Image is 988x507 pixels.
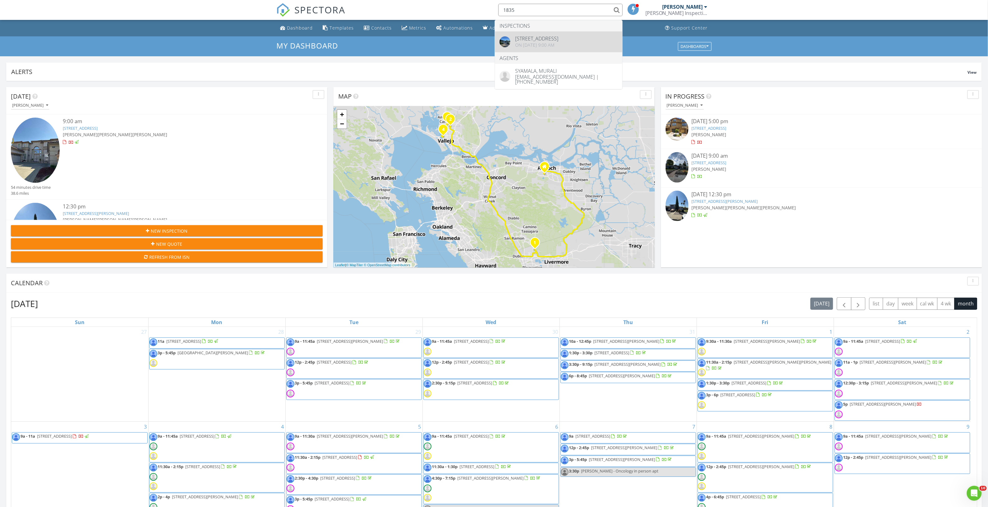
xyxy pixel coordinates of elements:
[12,432,148,444] a: 9a - 11a [STREET_ADDRESS]
[834,327,971,422] td: Go to August 2, 2025
[12,433,20,441] img: 110415526368828410071.jpg
[337,110,347,119] a: Zoom in
[843,338,864,344] span: 9a - 11:45a
[595,361,661,367] span: [STREET_ADDRESS][PERSON_NAME]
[678,42,712,51] button: Dashboards
[500,36,510,47] img: 9301079%2Fcover_photos%2FPhtbR5fVikybyBK4mz5W%2Foriginal.jpg
[666,152,689,183] img: 9288022%2Fcover_photos%2FF9xZG2gqqgu4aaRsoFrW%2Fsmall.jpg
[423,358,559,379] a: 12p - 2:45p [STREET_ADDRESS]
[850,401,916,407] span: [STREET_ADDRESS][PERSON_NAME]
[869,298,883,310] button: list
[866,338,900,344] span: [STREET_ADDRESS]
[432,380,456,386] span: 2:30p - 5:15p
[480,22,515,34] a: Advanced
[706,433,727,439] span: 9a - 11:45a
[424,359,432,367] img: 110415526368828410071.jpg
[295,380,313,386] span: 3p - 5:45p
[835,337,971,358] a: 9a - 11:45a [STREET_ADDRESS]
[835,379,971,400] a: 12:30p - 3:15p [STREET_ADDRESS][PERSON_NAME]
[178,350,248,356] span: [GEOGRAPHIC_DATA][PERSON_NAME]
[835,380,843,388] img: 110415526368828410071.jpg
[897,318,908,327] a: Saturday
[734,338,800,344] span: [STREET_ADDRESS][PERSON_NAME]
[843,380,869,386] span: 12:30p - 3:15p
[835,390,843,398] img: default-user-f0147aede5fd5fa78ca7ade42f37bd4542148d508eef1c3d3ea960f66861d68b.jpg
[515,68,618,73] div: Syamala, Murali
[968,70,977,75] span: View
[294,3,345,16] span: SPECTORA
[63,203,297,211] div: 12:30 pm
[829,327,834,337] a: Go to August 1, 2025
[691,422,697,432] a: Go to August 7, 2025
[569,338,592,344] span: 10a - 12:45p
[371,25,392,31] div: Contacts
[454,338,489,344] span: [STREET_ADDRESS]
[692,160,727,165] a: [STREET_ADDRESS]
[423,432,559,463] a: 9a - 11:45a [STREET_ADDRESS]
[593,338,660,344] span: [STREET_ADDRESS][PERSON_NAME]
[866,454,932,460] span: [STREET_ADDRESS][PERSON_NAME]
[561,337,696,349] a: 10a - 12:45p [STREET_ADDRESS][PERSON_NAME]
[424,390,432,398] img: default-user-f0147aede5fd5fa78ca7ade42f37bd4542148d508eef1c3d3ea960f66861d68b.jpg
[432,359,452,365] span: 12p - 2:45p
[734,359,832,365] span: [STREET_ADDRESS][PERSON_NAME][PERSON_NAME]
[589,373,655,379] span: [STREET_ADDRESS][PERSON_NAME]
[287,443,294,450] img: default-user-f0147aede5fd5fa78ca7ade42f37bd4542148d508eef1c3d3ea960f66861d68b.jpg
[150,359,157,367] img: default-user-f0147aede5fd5fa78ca7ade42f37bd4542148d508eef1c3d3ea960f66861d68b.jpg
[835,401,843,409] img: 110415526368828410071.jpg
[287,348,294,356] img: default-user-f0147aede5fd5fa78ca7ade42f37bd4542148d508eef1c3d3ea960f66861d68b.jpg
[323,454,358,460] span: [STREET_ADDRESS]
[698,337,833,358] a: 9:30a - 11:30a [STREET_ADDRESS][PERSON_NAME]
[561,456,696,467] a: 3p - 5:45p [STREET_ADDRESS][PERSON_NAME]
[16,254,318,260] div: Refresh from ISN
[63,118,297,125] div: 9:00 am
[287,380,294,388] img: 110415526368828410071.jpg
[535,242,539,246] div: 6013 Kingsmill Terrace, Dublin, CA 94568
[432,338,452,344] span: 9a - 11:45a
[500,71,510,82] img: default-user-f0147aede5fd5fa78ca7ade42f37bd4542148d508eef1c3d3ea960f66861d68b.jpg
[681,44,709,49] div: Dashboards
[143,422,148,432] a: Go to August 3, 2025
[315,380,350,386] span: [STREET_ADDRESS]
[295,338,401,344] a: 9a - 11:45a [STREET_ADDRESS][PERSON_NAME]
[835,454,971,474] a: 12p - 2:45p [STREET_ADDRESS][PERSON_NAME]
[21,433,35,439] span: 9a - 11a
[295,380,367,386] a: 3p - 5:45p [STREET_ADDRESS]
[698,391,833,412] a: 3p - 6p [STREET_ADDRESS]
[286,379,422,400] a: 3p - 5:45p [STREET_ADDRESS]
[295,433,401,439] a: 9a - 11:30a [STREET_ADDRESS][PERSON_NAME]
[561,432,696,444] a: 9a [STREET_ADDRESS]
[276,3,290,17] img: The Best Home Inspection Software - Spectora
[424,452,432,460] img: default-user-f0147aede5fd5fa78ca7ade42f37bd4542148d508eef1c3d3ea960f66861d68b.jpg
[561,361,569,369] img: 110415526368828410071.jpg
[954,298,977,310] button: month
[569,433,574,439] span: 9a
[666,118,689,141] img: streetview
[424,443,432,450] img: default-user-f0147aede5fd5fa78ca7ade42f37bd4542148d508eef1c3d3ea960f66861d68b.jpg
[689,327,697,337] a: Go to July 31, 2025
[591,445,658,450] span: [STREET_ADDRESS][PERSON_NAME]
[843,433,864,439] span: 9a - 11:45a
[692,166,727,172] span: [PERSON_NAME]
[666,152,977,184] a: [DATE] 9:00 am [STREET_ADDRESS] [PERSON_NAME]
[434,22,475,34] a: Automations (Basic)
[698,433,706,441] img: 110415526368828410071.jpg
[11,184,51,190] div: 54 minutes drive time
[210,318,224,327] a: Monday
[698,452,706,460] img: default-user-f0147aede5fd5fa78ca7ade42f37bd4542148d508eef1c3d3ea960f66861d68b.jpg
[335,263,345,267] a: Leaflet
[706,392,773,398] a: 3p - 6p [STREET_ADDRESS]
[692,118,952,125] div: [DATE] 5:00 pm
[706,338,818,344] a: 9:30a - 11:30a [STREET_ADDRESS][PERSON_NAME]
[835,432,971,453] a: 9a - 11:45a [STREET_ADDRESS][PERSON_NAME]
[917,298,938,310] button: cal wk
[883,298,898,310] button: day
[361,22,394,34] a: Contacts
[278,22,315,34] a: Dashboard
[843,359,944,365] a: 11a - 1p [STREET_ADDRESS][PERSON_NAME]
[11,203,323,281] a: 12:30 pm [STREET_ADDRESS][PERSON_NAME] [PERSON_NAME][PERSON_NAME][PERSON_NAME] 60 minutes drive t...
[663,22,710,34] a: Support Center
[11,190,51,196] div: 38.6 miles
[422,327,560,422] td: Go to July 30, 2025
[498,4,623,16] input: Search everything...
